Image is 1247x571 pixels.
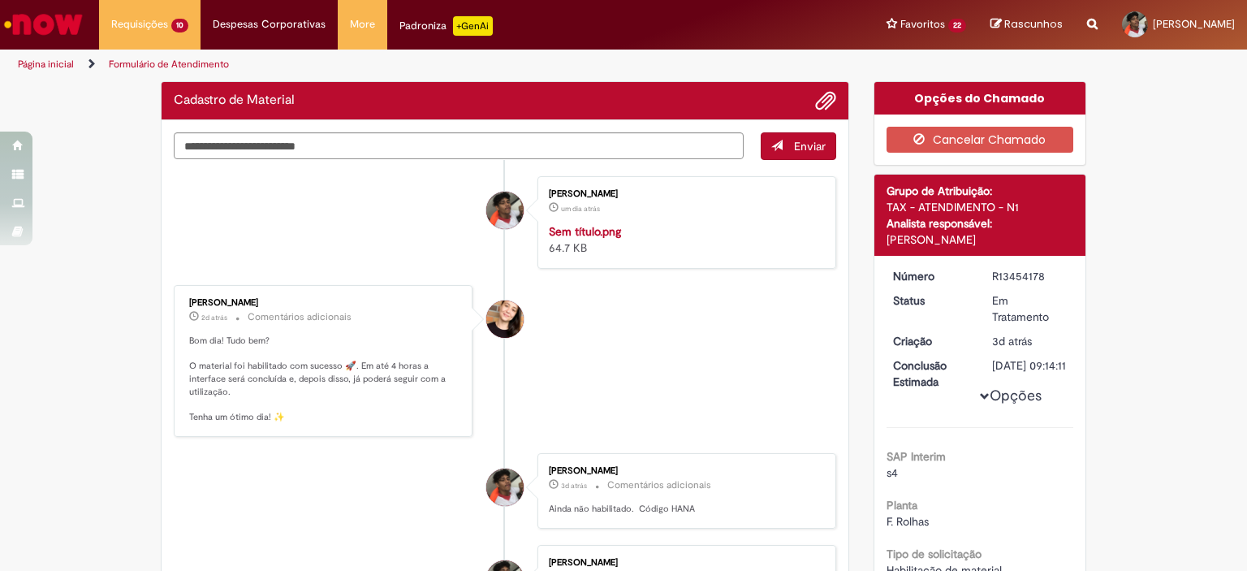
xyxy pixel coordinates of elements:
time: 27/08/2025 18:31:36 [992,334,1032,348]
dt: Número [881,268,981,284]
div: TAX - ATENDIMENTO - N1 [887,199,1074,215]
span: F. Rolhas [887,514,929,529]
img: ServiceNow [2,8,85,41]
span: Favoritos [900,16,945,32]
div: [PERSON_NAME] [189,298,460,308]
span: s4 [887,465,898,480]
div: [PERSON_NAME] [887,231,1074,248]
div: [PERSON_NAME] [549,466,819,476]
a: Formulário de Atendimento [109,58,229,71]
span: Enviar [794,139,826,154]
b: Planta [887,498,917,513]
dt: Criação [881,333,981,349]
b: Tipo de solicitação [887,547,982,561]
span: Requisições [111,16,168,32]
span: 3d atrás [992,334,1032,348]
p: +GenAi [453,16,493,36]
time: 28/08/2025 16:39:26 [561,204,600,214]
div: Grupo de Atribuição: [887,183,1074,199]
span: 10 [171,19,188,32]
p: Bom dia! Tudo bem? O material foi habilitado com sucesso 🚀. Em até 4 horas a interface será concl... [189,335,460,424]
div: Padroniza [399,16,493,36]
span: Rascunhos [1004,16,1063,32]
ul: Trilhas de página [12,50,819,80]
div: ISRAEL TAITE [486,192,524,229]
a: Página inicial [18,58,74,71]
a: Sem título.png [549,224,621,239]
span: 3d atrás [561,481,587,491]
div: 27/08/2025 18:31:36 [992,333,1068,349]
p: Ainda não habilitado. Código HANA [549,503,819,516]
div: Sabrina De Vasconcelos [486,301,524,338]
a: Rascunhos [990,17,1063,32]
span: 22 [948,19,966,32]
span: Despesas Corporativas [213,16,326,32]
div: [PERSON_NAME] [549,558,819,568]
div: R13454178 [992,268,1068,284]
button: Enviar [761,132,836,160]
time: 28/08/2025 08:53:03 [561,481,587,491]
dt: Conclusão Estimada [881,357,981,390]
time: 28/08/2025 10:25:16 [201,313,227,322]
div: [DATE] 09:14:11 [992,357,1068,374]
button: Cancelar Chamado [887,127,1074,153]
textarea: Digite sua mensagem aqui... [174,132,744,160]
div: 64.7 KB [549,223,819,256]
div: Analista responsável: [887,215,1074,231]
h2: Cadastro de Material Histórico de tíquete [174,93,295,108]
span: [PERSON_NAME] [1153,17,1235,31]
button: Adicionar anexos [815,90,836,111]
span: 2d atrás [201,313,227,322]
div: Opções do Chamado [874,82,1086,115]
div: ISRAEL TAITE [486,469,524,506]
small: Comentários adicionais [248,310,352,324]
span: More [350,16,375,32]
small: Comentários adicionais [607,478,711,492]
div: Em Tratamento [992,292,1068,325]
b: SAP Interim [887,449,946,464]
div: [PERSON_NAME] [549,189,819,199]
span: um dia atrás [561,204,600,214]
dt: Status [881,292,981,309]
